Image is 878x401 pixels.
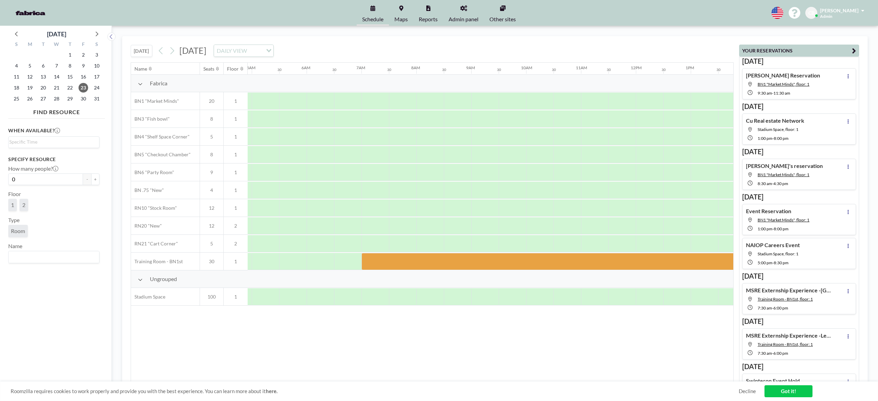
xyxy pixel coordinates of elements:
[9,137,99,147] div: Search for option
[9,138,95,146] input: Search for option
[247,65,256,70] div: 5AM
[820,8,858,13] span: [PERSON_NAME]
[38,83,48,93] span: Tuesday, January 20, 2026
[497,68,501,72] div: 30
[773,181,788,186] span: 4:30 PM
[65,50,75,60] span: Thursday, January 1, 2026
[10,40,23,49] div: S
[8,191,21,197] label: Floor
[8,165,58,172] label: How many people?
[489,16,516,22] span: Other sites
[200,205,223,211] span: 12
[772,90,773,96] span: -
[772,260,774,265] span: -
[662,68,666,72] div: 30
[38,61,48,71] span: Tuesday, January 6, 2026
[52,72,61,82] span: Wednesday, January 14, 2026
[8,106,105,116] h4: FIND RESOURCE
[131,241,178,247] span: RN21 "Cart Corner"
[131,45,152,57] button: [DATE]
[419,16,438,22] span: Reports
[25,94,35,104] span: Monday, January 26, 2026
[200,151,223,158] span: 8
[200,258,223,265] span: 30
[449,16,478,22] span: Admin panel
[22,202,25,208] span: 2
[576,65,587,70] div: 11AM
[394,16,408,22] span: Maps
[773,90,790,96] span: 11:30 AM
[758,181,772,186] span: 8:30 AM
[215,46,248,55] span: DAILY VIEW
[758,260,772,265] span: 5:00 PM
[224,151,248,158] span: 1
[12,61,21,71] span: Sunday, January 4, 2026
[774,136,788,141] span: 8:00 PM
[772,226,774,231] span: -
[38,72,48,82] span: Tuesday, January 13, 2026
[746,162,823,169] h4: [PERSON_NAME]'s reservation
[52,61,61,71] span: Wednesday, January 7, 2026
[758,217,809,222] span: BN1 "Market Minds", floor: 1
[772,181,773,186] span: -
[301,65,310,70] div: 6AM
[758,305,772,311] span: 7:30 AM
[224,169,248,175] span: 1
[12,94,21,104] span: Sunday, January 25, 2026
[131,223,162,229] span: RN20 "New"
[227,66,239,72] div: Floor
[764,385,812,397] a: Got it!
[131,187,164,193] span: BN .75 "New"
[200,241,223,247] span: 5
[758,172,809,177] span: BN1 "Market Minds", floor: 1
[9,253,95,262] input: Search for option
[746,287,832,294] h4: MSRE Externship Experience -[GEOGRAPHIC_DATA]
[362,16,383,22] span: Schedule
[224,205,248,211] span: 1
[716,68,721,72] div: 30
[772,305,773,311] span: -
[739,388,756,394] a: Decline
[266,388,277,394] a: here.
[773,305,788,311] span: 6:00 PM
[65,83,75,93] span: Thursday, January 22, 2026
[11,228,25,234] span: Room
[742,317,856,326] h3: [DATE]
[91,173,99,185] button: +
[746,242,800,248] h4: NAIOP Careers Event
[249,46,262,55] input: Search for option
[79,83,88,93] span: Friday, January 23, 2026
[12,72,21,82] span: Sunday, January 11, 2026
[200,134,223,140] span: 5
[200,223,223,229] span: 12
[25,83,35,93] span: Monday, January 19, 2026
[746,332,832,339] h4: MSRE Externship Experience -Leeds School of Business
[214,45,273,57] div: Search for option
[200,169,223,175] span: 9
[11,202,14,208] span: 1
[131,294,165,300] span: Stadium Space
[742,362,856,371] h3: [DATE]
[466,65,475,70] div: 9AM
[52,83,61,93] span: Wednesday, January 21, 2026
[746,208,791,215] h4: Event Reservation
[442,68,446,72] div: 30
[47,29,66,39] div: [DATE]
[150,80,167,87] span: Fabrica
[224,98,248,104] span: 1
[758,342,813,347] span: Training Room - BN1st, floor: 1
[25,61,35,71] span: Monday, January 5, 2026
[742,57,856,65] h3: [DATE]
[90,40,103,49] div: S
[200,98,223,104] span: 20
[387,68,391,72] div: 30
[92,72,102,82] span: Saturday, January 17, 2026
[332,68,336,72] div: 30
[8,156,99,162] h3: Specify resource
[758,226,772,231] span: 1:00 PM
[224,134,248,140] span: 1
[65,94,75,104] span: Thursday, January 29, 2026
[131,169,174,175] span: BN6 "Party Room"
[772,351,773,356] span: -
[179,45,206,56] span: [DATE]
